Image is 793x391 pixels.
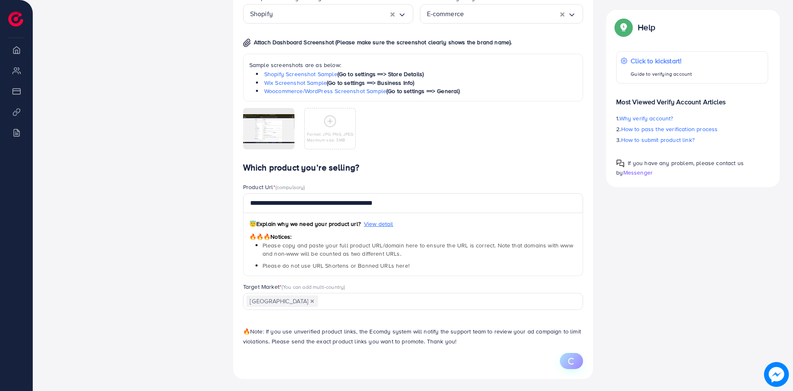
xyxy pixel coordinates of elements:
[282,283,345,290] span: (You can add multi-country)
[243,293,583,310] div: Search for option
[243,283,345,291] label: Target Market
[243,183,305,191] label: Product Url
[631,56,692,66] p: Click to kickstart!
[254,38,512,46] span: Attach Dashboard Screenshot (Please make sure the screenshot clearly shows the brand name).
[249,220,256,228] span: 😇
[390,9,395,19] button: Clear Selected
[243,163,583,173] h4: Which product you’re selling?
[420,4,583,24] div: Search for option
[249,233,270,241] span: 🔥🔥🔥
[638,22,655,32] p: Help
[386,87,460,95] span: (Go to settings ==> General)
[249,233,292,241] span: Notices:
[246,295,318,307] span: [GEOGRAPHIC_DATA]
[273,7,390,20] input: Search for option
[307,131,354,137] p: Format: JPG, PNG, JPEG
[337,70,424,78] span: (Go to settings ==> Store Details)
[8,12,23,26] img: logo
[616,113,768,123] p: 1.
[464,7,560,20] input: Search for option
[631,69,692,79] p: Guide to verifying account
[249,60,577,70] p: Sample screenshots are as below:
[764,362,789,387] img: image
[263,241,573,258] span: Please copy and paste your full product URL/domain here to ensure the URL is correct. Note that d...
[307,137,354,143] p: Maximum size: 5MB
[364,220,393,228] span: View detail
[621,125,718,133] span: How to pass the verification process
[275,183,305,191] span: (compulsory)
[327,79,414,87] span: (Go to settings ==> Business Info)
[621,136,694,144] span: How to submit product link?
[616,159,624,168] img: Popup guide
[619,114,673,122] span: Why verify account?
[616,124,768,134] p: 2.
[263,261,410,270] span: Please do not use URL Shortens or Banned URLs here!
[249,220,361,228] span: Explain why we need your product url?
[243,326,583,346] p: Note: If you use unverified product links, the Ecomdy system will notify the support team to revi...
[427,7,464,20] span: E-commerce
[616,159,744,177] span: If you have any problem, please contact us by
[243,38,251,47] img: img
[616,90,768,107] p: Most Viewed Verify Account Articles
[264,87,386,95] a: Woocommerce/WordPress Screenshot Sample
[623,168,653,177] span: Messenger
[310,299,314,303] button: Deselect Pakistan
[560,9,564,19] button: Clear Selected
[264,70,337,78] a: Shopify Screenshot Sample
[250,7,273,20] span: Shopify
[319,295,573,308] input: Search for option
[243,114,294,143] img: img uploaded
[616,135,768,145] p: 3.
[616,20,631,35] img: Popup guide
[243,327,250,336] span: 🔥
[264,79,327,87] a: Wix Screenshot Sample
[243,4,413,24] div: Search for option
